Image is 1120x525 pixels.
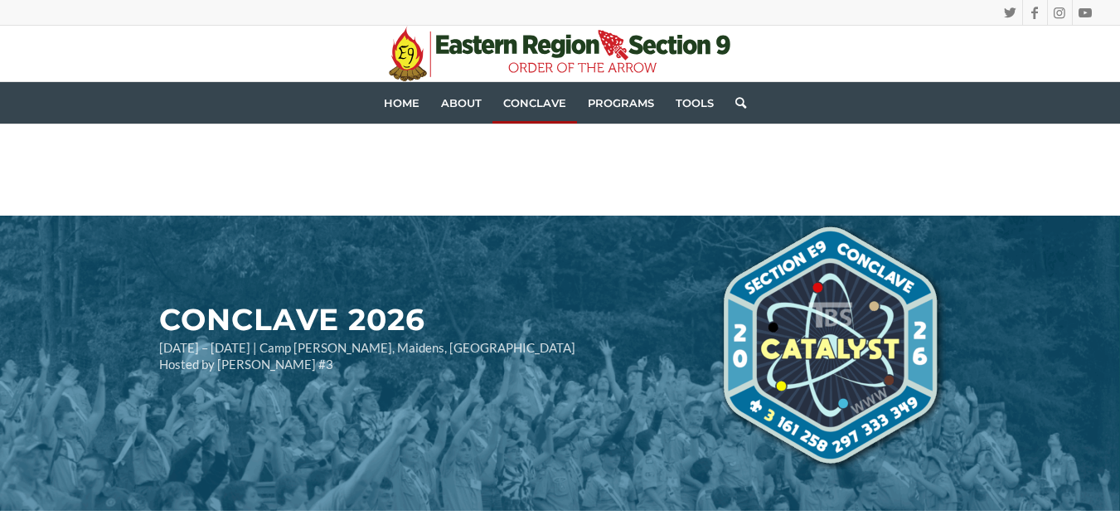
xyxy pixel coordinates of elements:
[430,82,492,124] a: About
[588,96,654,109] span: Programs
[705,221,953,469] img: 2026 E9 Conclave logo_shadow
[725,82,746,124] a: Search
[159,304,637,337] h2: CONCLAVE 2026
[492,82,577,124] a: Conclave
[159,340,637,372] p: [DATE] – [DATE] | Camp [PERSON_NAME], Maidens, [GEOGRAPHIC_DATA] Hosted by [PERSON_NAME] #3
[577,82,665,124] a: Programs
[665,82,725,124] a: Tools
[503,96,566,109] span: Conclave
[676,96,714,109] span: Tools
[441,96,482,109] span: About
[384,96,419,109] span: Home
[373,82,430,124] a: Home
